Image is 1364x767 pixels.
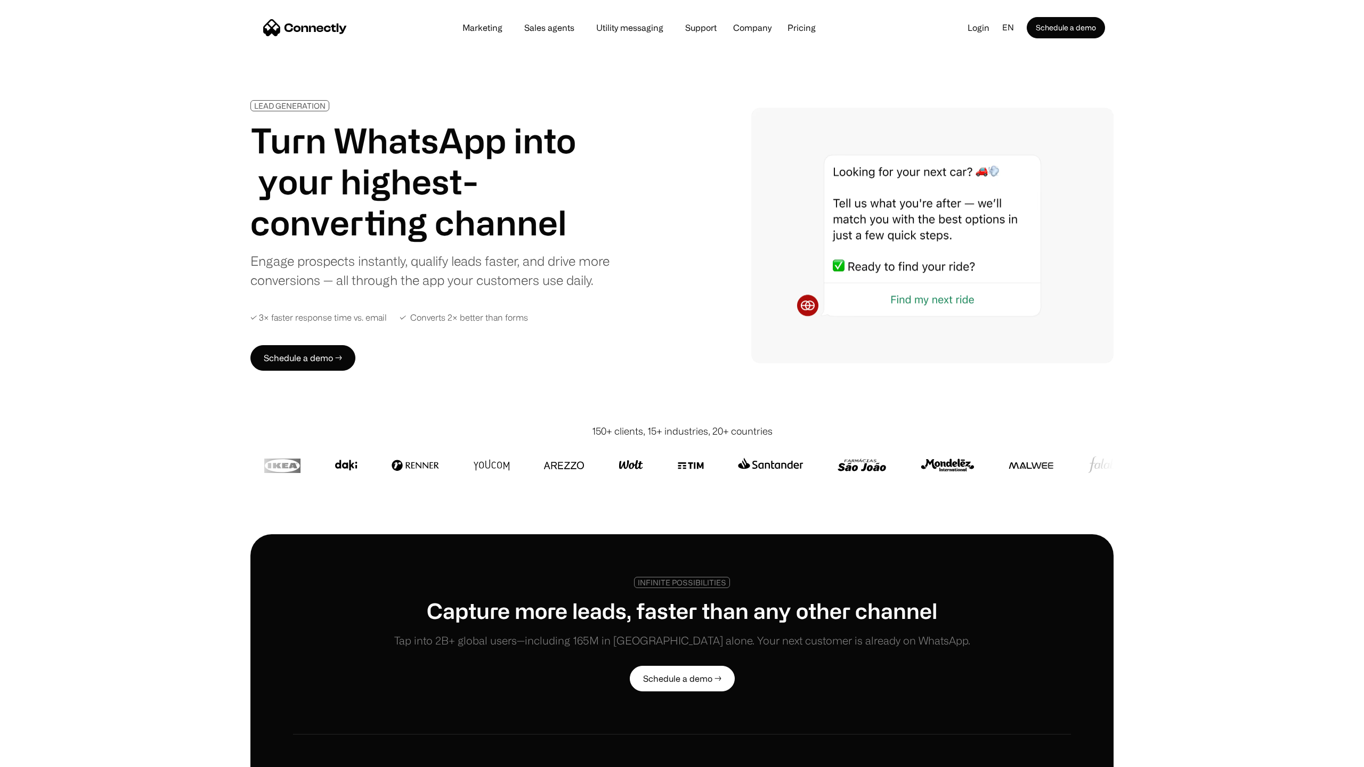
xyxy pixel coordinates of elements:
[250,311,387,324] div: ✓ 3× faster response time vs. email
[250,345,355,371] a: Schedule a demo →
[254,102,326,110] div: LEAD GENERATION
[21,748,64,763] ul: Language list
[779,23,824,32] a: Pricing
[516,23,583,32] a: Sales agents
[250,251,610,290] div: Engage prospects instantly, qualify leads faster, and drive more conversions — all through the ap...
[454,23,511,32] a: Marketing
[730,20,775,35] div: Company
[400,311,528,324] div: ✓ Converts 2× better than forms
[11,747,64,763] aside: Language selected: English
[588,23,672,32] a: Utility messaging
[959,20,998,36] a: Login
[250,120,610,242] h1: Turn WhatsApp into your highest-converting channel
[1027,17,1105,38] a: Schedule a demo
[592,424,773,438] div: 150+ clients, 15+ industries, 20+ countries
[394,597,970,624] h1: Capture more leads, faster than any other channel
[733,20,772,35] div: Company
[638,578,726,586] div: INFINITE POSSIBILITIES
[394,633,970,649] div: Tap into 2B+ global users—including 165M in [GEOGRAPHIC_DATA] alone. Your next customer is alread...
[677,23,725,32] a: Support
[1002,20,1014,36] div: en
[630,666,735,691] a: Schedule a demo →
[263,20,347,36] a: home
[998,20,1027,36] div: en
